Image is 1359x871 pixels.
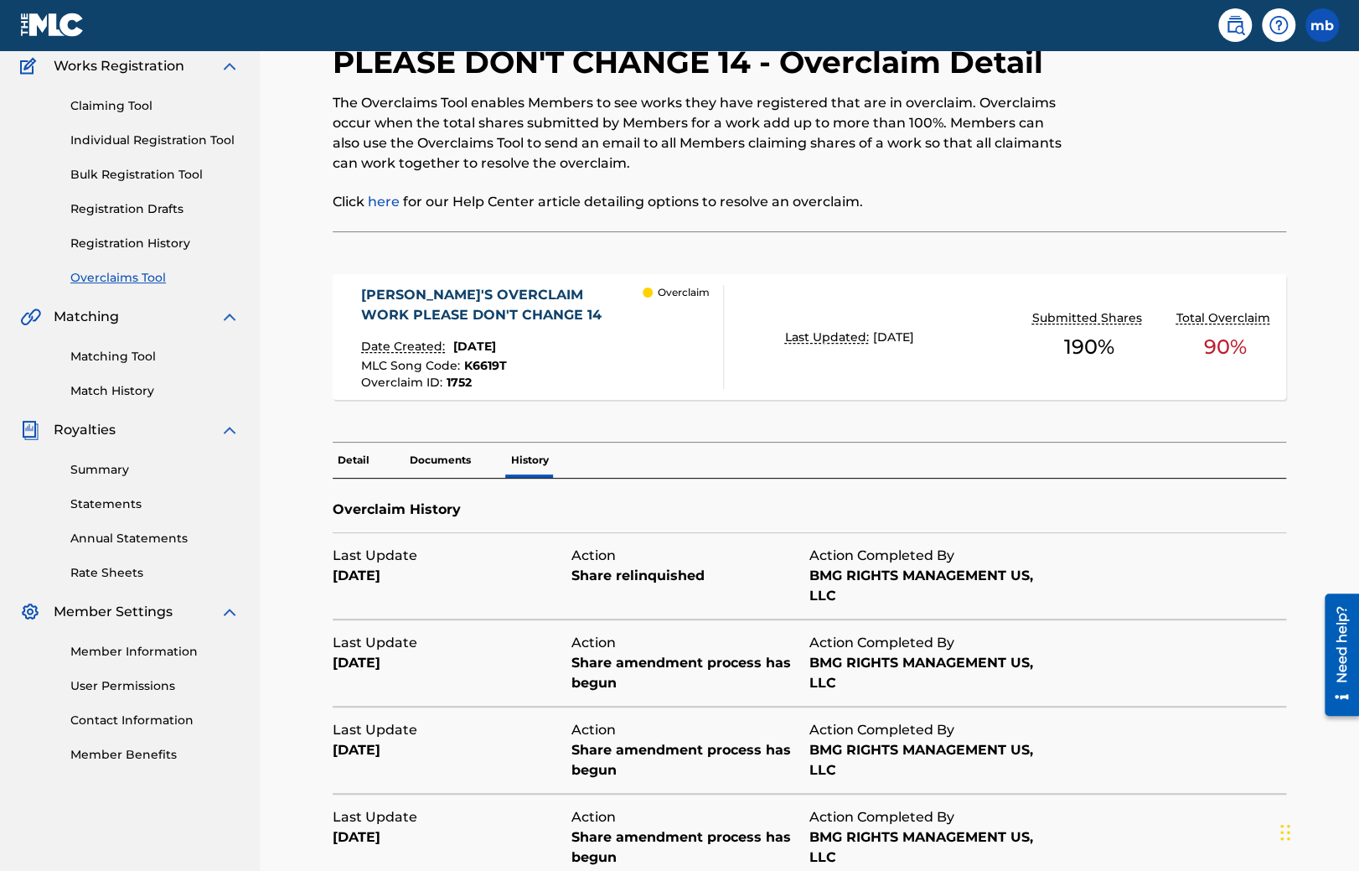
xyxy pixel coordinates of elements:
a: User Permissions [70,677,240,695]
span: Member Settings [54,602,173,622]
div: BMG RIGHTS MANAGEMENT US, LLC [809,653,1047,693]
div: Last Update [333,720,571,740]
img: Member Settings [20,602,40,622]
img: Matching [20,307,41,327]
div: User Menu [1305,8,1339,42]
span: [DATE] [453,339,496,354]
a: Member Information [70,643,240,661]
div: Action Completed By [809,546,1047,566]
div: [DATE] [333,827,571,848]
a: Contact Information [70,712,240,729]
a: Claiming Tool [70,97,240,115]
img: MLC Logo [20,13,85,37]
p: Total Overclaim [1176,309,1274,327]
p: Submitted Shares [1032,309,1146,327]
p: Date Created: [361,338,449,355]
span: [DATE] [873,329,914,345]
a: Annual Statements [70,530,240,547]
span: 1752 [447,375,472,390]
span: Works Registration [54,56,184,76]
a: Overclaims Tool [70,269,240,287]
div: Last Update [333,546,571,566]
div: Share amendment process has begun [571,653,809,693]
div: Last Update [333,633,571,653]
div: Drag [1280,807,1290,858]
a: Member Benefits [70,746,240,764]
span: Overclaim ID : [361,375,447,390]
a: Rate Sheets [70,564,240,582]
img: Works Registration [20,56,42,76]
div: Action Completed By [809,720,1047,740]
a: [PERSON_NAME]'S OVERCLAIM WORK PLEASE DON'T CHANGE 14Date Created:[DATE]MLC Song Code:K6619TOverc... [333,274,1286,400]
div: Action Completed By [809,807,1047,827]
p: The Overclaims Tool enables Members to see works they have registered that are in overclaim. Over... [333,93,1067,174]
div: BMG RIGHTS MANAGEMENT US, LLC [809,740,1047,780]
div: [DATE] [333,740,571,760]
p: Click for our Help Center article detailing options to resolve an overclaim. [333,192,1067,212]
a: Individual Registration Tool [70,132,240,149]
p: Documents [405,443,476,478]
div: [DATE] [333,566,571,586]
a: Statements [70,495,240,513]
div: Share amendment process has begun [571,827,809,868]
img: expand [220,420,240,440]
div: Action [571,546,809,566]
div: [PERSON_NAME]'S OVERCLAIM WORK PLEASE DON'T CHANGE 14 [361,285,642,325]
div: Overclaim History [333,479,1286,532]
div: Share relinquished [571,566,809,586]
img: expand [220,307,240,327]
div: Action [571,720,809,740]
img: expand [220,602,240,622]
a: Registration History [70,235,240,252]
p: History [506,443,554,478]
a: here [368,194,400,210]
a: Public Search [1218,8,1252,42]
div: BMG RIGHTS MANAGEMENT US, LLC [809,827,1047,868]
div: Action Completed By [809,633,1047,653]
span: Royalties [54,420,116,440]
a: Match History [70,382,240,400]
a: Summary [70,461,240,479]
p: Detail [333,443,375,478]
div: Share amendment process has begun [571,740,809,780]
span: MLC Song Code : [361,358,464,373]
p: Overclaim [658,285,710,300]
a: Registration Drafts [70,200,240,218]
div: Action [571,633,809,653]
img: search [1225,15,1245,35]
a: Bulk Registration Tool [70,166,240,184]
span: K6619T [464,358,507,373]
div: Action [571,807,809,827]
img: expand [220,56,240,76]
img: Royalties [20,420,40,440]
div: BMG RIGHTS MANAGEMENT US, LLC [809,566,1047,606]
a: Matching Tool [70,348,240,366]
span: Matching [54,307,119,327]
span: 190 % [1064,332,1114,362]
p: Last Updated: [785,329,873,346]
div: [DATE] [333,653,571,673]
img: help [1269,15,1289,35]
iframe: Resource Center [1312,586,1359,724]
div: Last Update [333,807,571,827]
iframe: Chat Widget [1275,791,1359,871]
span: 90 % [1203,332,1246,362]
div: Help [1262,8,1295,42]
